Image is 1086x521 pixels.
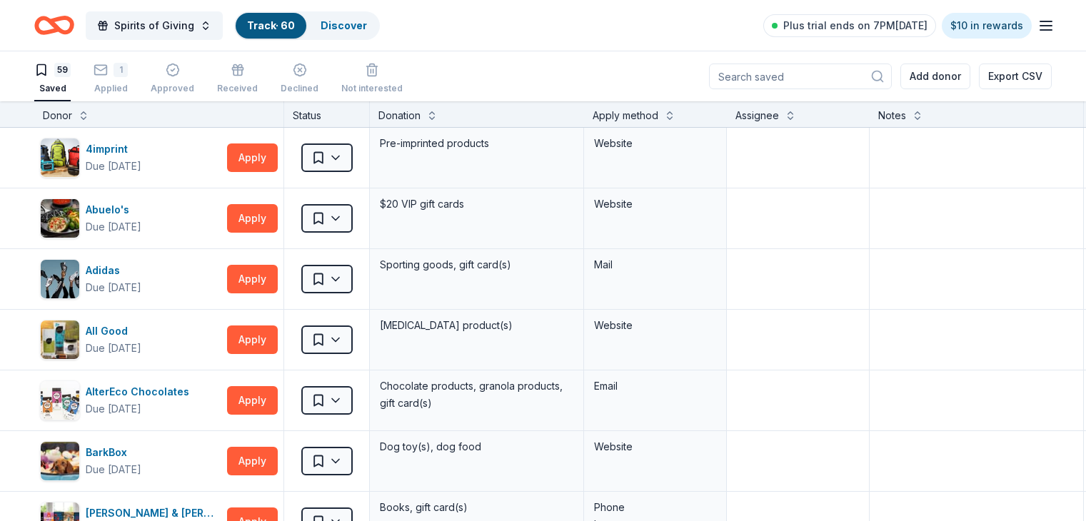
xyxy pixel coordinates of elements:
[900,64,970,89] button: Add donor
[40,441,221,481] button: Image for BarkBoxBarkBoxDue [DATE]
[227,447,278,475] button: Apply
[378,255,575,275] div: Sporting goods, gift card(s)
[34,83,71,94] div: Saved
[86,383,195,400] div: AlterEco Chocolates
[735,107,779,124] div: Assignee
[86,279,141,296] div: Due [DATE]
[94,83,128,94] div: Applied
[341,83,403,94] div: Not interested
[378,497,575,517] div: Books, gift card(s)
[227,143,278,172] button: Apply
[151,57,194,101] button: Approved
[594,499,716,516] div: Phone
[284,101,370,127] div: Status
[86,11,223,40] button: Spirits of Giving
[281,57,318,101] button: Declined
[86,141,141,158] div: 4imprint
[594,438,716,455] div: Website
[594,317,716,334] div: Website
[86,461,141,478] div: Due [DATE]
[34,9,74,42] a: Home
[594,256,716,273] div: Mail
[40,198,221,238] button: Image for Abuelo's Abuelo'sDue [DATE]
[114,17,194,34] span: Spirits of Giving
[594,196,716,213] div: Website
[34,57,71,101] button: 59Saved
[41,138,79,177] img: Image for 4imprint
[321,19,367,31] a: Discover
[227,325,278,354] button: Apply
[594,378,716,395] div: Email
[114,63,128,77] div: 1
[378,315,575,335] div: [MEDICAL_DATA] product(s)
[942,13,1032,39] a: $10 in rewards
[40,138,221,178] button: Image for 4imprint4imprintDue [DATE]
[378,107,421,124] div: Donation
[40,320,221,360] button: Image for All GoodAll GoodDue [DATE]
[281,83,318,94] div: Declined
[41,320,79,359] img: Image for All Good
[979,64,1052,89] button: Export CSV
[86,158,141,175] div: Due [DATE]
[593,107,658,124] div: Apply method
[86,444,141,461] div: BarkBox
[594,135,716,152] div: Website
[40,259,221,299] button: Image for AdidasAdidasDue [DATE]
[86,201,141,218] div: Abuelo's
[227,386,278,415] button: Apply
[217,57,258,101] button: Received
[341,57,403,101] button: Not interested
[783,17,927,34] span: Plus trial ends on 7PM[DATE]
[86,262,141,279] div: Adidas
[40,380,221,420] button: Image for AlterEco ChocolatesAlterEco ChocolatesDue [DATE]
[378,194,575,214] div: $20 VIP gift cards
[878,107,906,124] div: Notes
[763,14,936,37] a: Plus trial ends on 7PM[DATE]
[227,265,278,293] button: Apply
[378,133,575,153] div: Pre-imprinted products
[86,323,141,340] div: All Good
[378,376,575,413] div: Chocolate products, granola products, gift card(s)
[709,64,892,89] input: Search saved
[86,340,141,357] div: Due [DATE]
[41,442,79,480] img: Image for BarkBox
[41,381,79,420] img: Image for AlterEco Chocolates
[86,218,141,236] div: Due [DATE]
[94,57,128,101] button: 1Applied
[54,63,71,77] div: 59
[227,204,278,233] button: Apply
[378,437,575,457] div: Dog toy(s), dog food
[217,83,258,94] div: Received
[247,19,295,31] a: Track· 60
[41,199,79,238] img: Image for Abuelo's
[41,260,79,298] img: Image for Adidas
[234,11,380,40] button: Track· 60Discover
[86,400,141,418] div: Due [DATE]
[43,107,72,124] div: Donor
[151,83,194,94] div: Approved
